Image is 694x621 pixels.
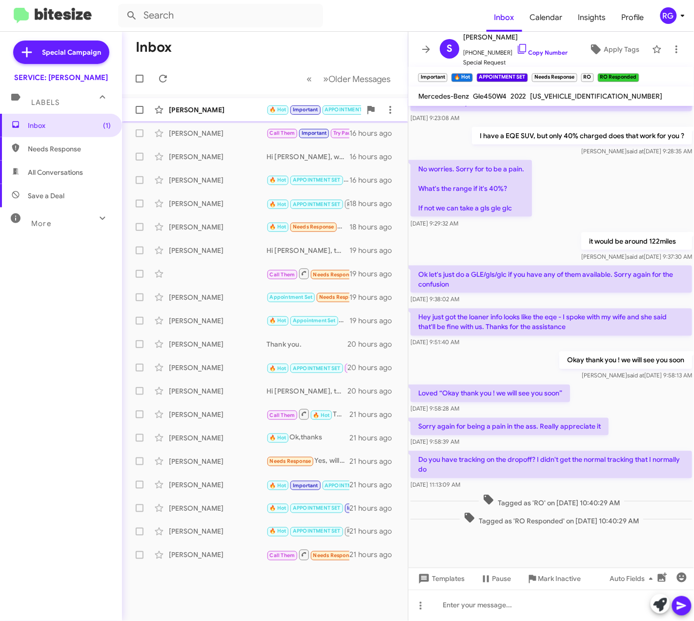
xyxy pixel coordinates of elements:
p: Loved “Okay thank you ! we will see you soon” [410,385,570,402]
div: 21 hours ago [349,456,400,466]
div: Inbound Call [266,478,349,491]
span: 🔥 Hot [270,177,286,183]
div: Yes that's correct [266,127,349,139]
small: RO [581,73,594,82]
span: Save a Deal [28,191,64,201]
span: Gle450W4 [473,92,507,101]
div: [PERSON_NAME] [169,105,266,115]
p: it would be around 122miles [581,232,692,250]
div: Inbound Call [266,361,347,373]
span: Older Messages [328,74,390,84]
span: More [31,219,51,228]
span: Needs Response [313,553,355,559]
a: Copy Number [516,49,568,56]
span: » [323,73,328,85]
div: Inbound Call [266,197,349,209]
span: Mark Inactive [538,570,581,588]
span: (1) [103,121,111,130]
div: [PERSON_NAME] [169,292,266,302]
span: Try Pausing [333,130,362,136]
div: Absolutely! I've scheduled your appointment for [DATE] at 12:30 PM. Please let me know if you nee... [266,315,349,326]
p: Okay thank you ! we will see you soon [559,352,692,369]
span: [DATE] 9:58:39 AM [410,438,459,446]
p: No worries. Sorry for to be a pain. What's the range if it's 40%? If not we can take a gls gle glc [410,160,532,217]
div: Ok,thanks [266,432,349,443]
input: Search [118,4,323,27]
span: Important [302,130,327,136]
span: Call Them [270,553,295,559]
div: Hi [PERSON_NAME], with the $100.0 off promotion $400.00~ [266,152,349,162]
div: Sounds good. If you have any questions, feel free to reach out to us. [266,502,349,514]
span: « [306,73,312,85]
span: [DATE] 9:58:28 AM [410,405,459,413]
div: [PERSON_NAME] [169,222,266,232]
div: 21 hours ago [349,550,400,560]
button: Pause [472,570,519,588]
span: Important [347,505,372,511]
div: [PERSON_NAME] [169,550,266,560]
small: Important [418,73,448,82]
div: [PERSON_NAME] [169,316,266,326]
div: 19 hours ago [349,246,400,255]
span: Appointment Set [293,317,336,324]
div: [PERSON_NAME] [169,480,266,490]
div: 20 hours ago [347,363,400,373]
button: Mark Inactive [519,570,589,588]
span: 🔥 Hot [270,482,286,489]
div: [PERSON_NAME] [169,527,266,537]
small: 🔥 Hot [451,73,472,82]
span: RO Historic [347,201,376,207]
div: [PERSON_NAME] [169,128,266,138]
button: Apply Tags [580,41,647,58]
div: [PERSON_NAME] [169,175,266,185]
span: 🔥 Hot [270,317,286,324]
div: 21 hours ago [349,480,400,490]
span: 🔥 Hot [313,412,330,418]
div: 16 hours ago [349,128,400,138]
span: S [447,41,452,57]
span: 🔥 Hot [270,505,286,511]
span: APPOINTMENT SET [293,505,341,511]
span: Insights [571,3,614,32]
span: Apply Tags [604,41,639,58]
div: [PERSON_NAME] [169,152,266,162]
div: [PERSON_NAME] [169,363,266,373]
span: [PERSON_NAME] [463,31,568,43]
div: Inbound Call [266,268,349,280]
span: [DATE] 11:13:09 AM [410,481,460,489]
span: said at [627,372,644,379]
p: I have a EQE SUV, but only 40% charged does that work for you ? [472,127,692,145]
p: Ok let's just do a GLE/gls/glc if you have any of them available. Sorry again for the confusion [410,266,692,293]
div: 2-3 hours and we can reserve a loaner for you [266,174,349,186]
span: APPOINTMENT SET [325,482,372,489]
button: Next [317,69,396,89]
div: Thank you. [266,339,347,349]
span: Tagged as 'RO' on [DATE] 10:40:29 AM [479,494,624,508]
span: APPOINTMENT SET [293,365,341,372]
span: Needs Response [319,294,361,300]
span: Special Request [463,58,568,67]
span: Mercedes-Benz [418,92,469,101]
small: Needs Response [532,73,577,82]
small: APPOINTMENT SET [477,73,528,82]
div: 20 hours ago [347,386,400,396]
div: [PERSON_NAME] [169,199,266,208]
span: Templates [416,570,465,588]
span: Labels [31,98,60,107]
span: 🔥 Hot [270,435,286,441]
div: [PERSON_NAME] [169,246,266,255]
span: Inbox [28,121,111,130]
div: Yes how about [DATE] 11:00 [266,291,349,303]
span: [US_VEHICLE_IDENTIFICATION_NUMBER] [531,92,663,101]
div: [PERSON_NAME] [169,410,266,419]
span: Needs Response [293,224,334,230]
a: Calendar [522,3,571,32]
p: Hey just got the loaner info looks like the eqe - I spoke with my wife and she said that'll be fi... [410,309,692,336]
div: Or call back ! I need to speak with you manager [266,549,349,561]
span: Call Them [347,365,372,372]
div: [PERSON_NAME] [169,456,266,466]
span: Call Them [270,412,295,418]
div: 19 hours ago [349,292,400,302]
span: [PHONE_NUMBER] [463,43,568,58]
